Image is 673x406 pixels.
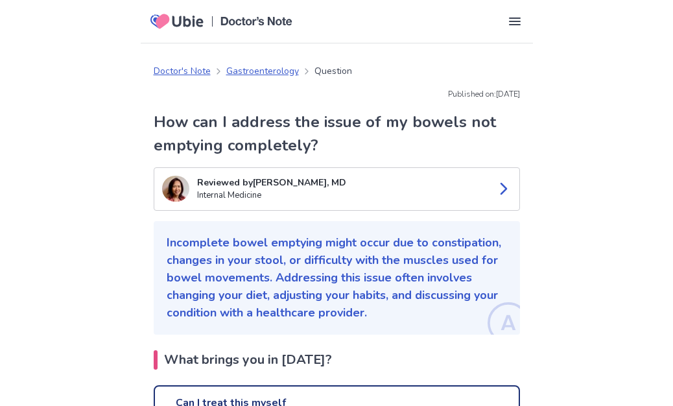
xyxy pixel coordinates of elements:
img: Doctors Note Logo [220,17,292,26]
p: Internal Medicine [197,189,486,202]
a: Doctor's Note [154,64,211,78]
h1: How can I address the issue of my bowels not emptying completely? [154,110,520,157]
p: Question [314,64,352,78]
p: Published on: [DATE] [154,88,520,100]
nav: breadcrumb [154,64,352,78]
h2: What brings you in [DATE]? [154,350,520,370]
p: Reviewed by [PERSON_NAME], MD [197,176,486,189]
img: Suo Lee [162,176,189,202]
a: Suo LeeReviewed by[PERSON_NAME], MDInternal Medicine [154,167,520,211]
p: Incomplete bowel emptying might occur due to constipation, changes in your stool, or difficulty w... [167,234,507,322]
a: Gastroenterology [226,64,299,78]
